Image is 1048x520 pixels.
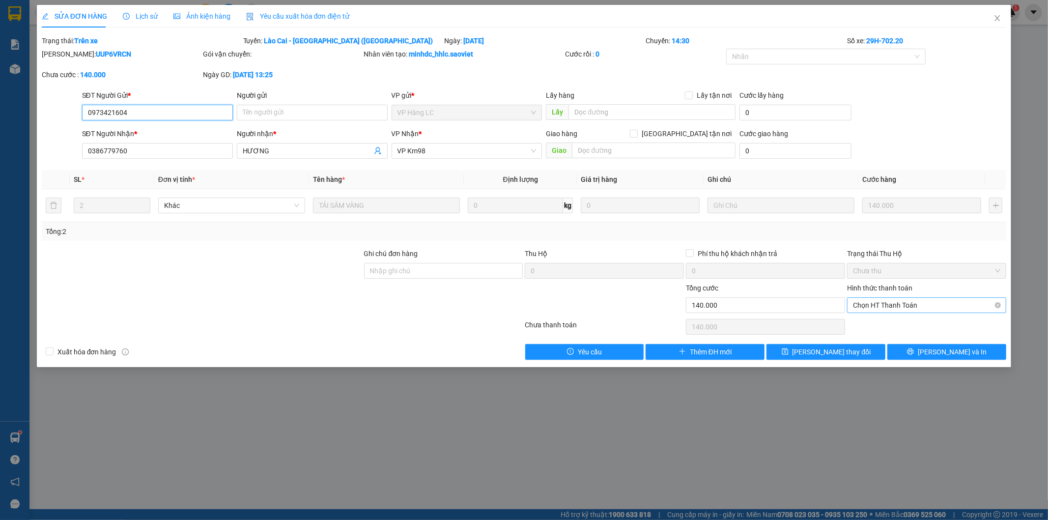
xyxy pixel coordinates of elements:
span: Chưa thu [853,263,1000,278]
span: VP Hàng LC [397,105,537,120]
span: close [993,14,1001,22]
div: Tuyến: [242,35,444,46]
b: 140.000 [80,71,106,79]
div: Người gửi [237,90,388,101]
span: [GEOGRAPHIC_DATA] tận nơi [638,128,736,139]
div: Tổng: 2 [46,226,404,237]
b: [DATE] 13:25 [233,71,273,79]
span: user-add [374,147,382,155]
span: [PERSON_NAME] và In [918,347,987,357]
span: SỬA ĐƠN HÀNG [42,12,107,20]
span: Cước hàng [862,175,896,183]
button: delete [46,198,61,213]
button: plusThêm ĐH mới [646,344,765,360]
b: [DATE] [464,37,484,45]
b: 0 [595,50,599,58]
span: picture [173,13,180,20]
div: Người nhận [237,128,388,139]
b: minhdc_hhlc.saoviet [409,50,474,58]
div: Chuyến: [645,35,846,46]
span: clock-circle [123,13,130,20]
th: Ghi chú [704,170,858,189]
span: Lấy tận nơi [693,90,736,101]
span: close-circle [995,302,1001,308]
b: 29H-702.20 [866,37,903,45]
label: Cước giao hàng [739,130,788,138]
div: Gói vận chuyển: [203,49,362,59]
input: 0 [862,198,981,213]
span: Đơn vị tính [158,175,195,183]
span: info-circle [122,348,129,355]
div: Ngày GD: [203,69,362,80]
div: Số xe: [846,35,1007,46]
span: Yêu cầu xuất hóa đơn điện tử [246,12,350,20]
span: Khác [164,198,299,213]
span: Lịch sử [123,12,158,20]
span: plus [679,348,686,356]
span: [PERSON_NAME] thay đổi [793,347,871,357]
div: Chưa cước : [42,69,201,80]
div: Nhân viên tạo: [364,49,564,59]
span: Thêm ĐH mới [690,347,732,357]
b: Trên xe [74,37,98,45]
label: Hình thức thanh toán [847,284,912,292]
span: Ảnh kiện hàng [173,12,230,20]
span: Thu Hộ [525,250,547,258]
div: Ngày: [444,35,645,46]
div: [PERSON_NAME]: [42,49,201,59]
div: SĐT Người Gửi [82,90,233,101]
span: save [782,348,789,356]
span: Giao hàng [546,130,577,138]
label: Cước lấy hàng [739,91,784,99]
input: Dọc đường [572,143,736,158]
img: icon [246,13,254,21]
span: Xuất hóa đơn hàng [54,347,120,357]
button: exclamation-circleYêu cầu [525,344,644,360]
span: Tổng cước [686,284,718,292]
span: Tên hàng [313,175,345,183]
span: Định lượng [503,175,538,183]
b: 14:30 [672,37,689,45]
input: Cước giao hàng [739,143,851,159]
div: SĐT Người Nhận [82,128,233,139]
span: VP Nhận [392,130,419,138]
button: printer[PERSON_NAME] và In [887,344,1006,360]
span: printer [907,348,914,356]
span: Yêu cầu [578,347,602,357]
div: Cước rồi : [565,49,724,59]
input: 0 [581,198,700,213]
button: Close [984,5,1011,32]
button: plus [989,198,1002,213]
span: edit [42,13,49,20]
input: VD: Bàn, Ghế [313,198,460,213]
input: Ghi Chú [708,198,854,213]
input: Dọc đường [568,104,736,120]
b: UUP6VRCN [96,50,131,58]
span: kg [563,198,573,213]
span: VP Km98 [397,144,537,158]
span: Chọn HT Thanh Toán [853,298,1000,313]
div: Chưa thanh toán [524,319,685,337]
button: save[PERSON_NAME] thay đổi [766,344,885,360]
b: Lào Cai - [GEOGRAPHIC_DATA] ([GEOGRAPHIC_DATA]) [264,37,433,45]
span: Phí thu hộ khách nhận trả [694,248,781,259]
div: VP gửi [392,90,542,101]
input: Cước lấy hàng [739,105,851,120]
div: Trạng thái Thu Hộ [847,248,1006,259]
label: Ghi chú đơn hàng [364,250,418,258]
span: Giá trị hàng [581,175,617,183]
span: SL [74,175,82,183]
span: Lấy hàng [546,91,574,99]
div: Trạng thái: [41,35,242,46]
span: Lấy [546,104,568,120]
span: Giao [546,143,572,158]
span: exclamation-circle [567,348,574,356]
input: Ghi chú đơn hàng [364,263,523,279]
